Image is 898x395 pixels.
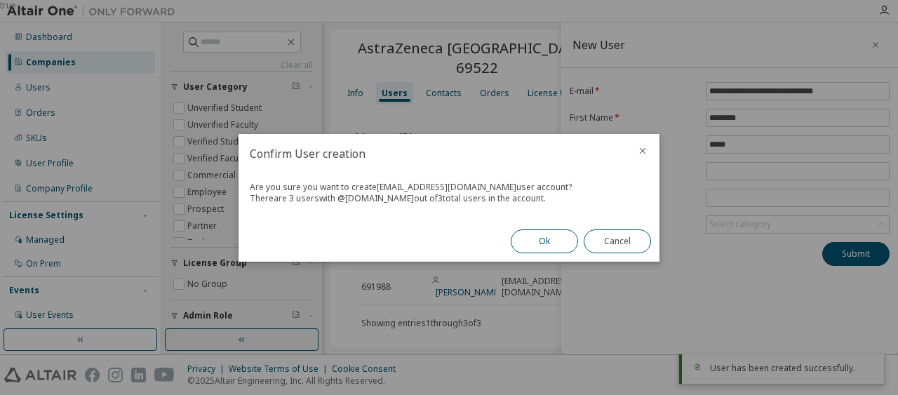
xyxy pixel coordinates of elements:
[250,193,648,204] div: There are 3 users with @ [DOMAIN_NAME] out of 3 total users in the account.
[584,229,651,253] button: Cancel
[239,134,626,173] h2: Confirm User creation
[511,229,578,253] button: Ok
[637,145,648,156] button: close
[250,182,648,193] div: Are you sure you want to create [EMAIL_ADDRESS][DOMAIN_NAME] user account?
